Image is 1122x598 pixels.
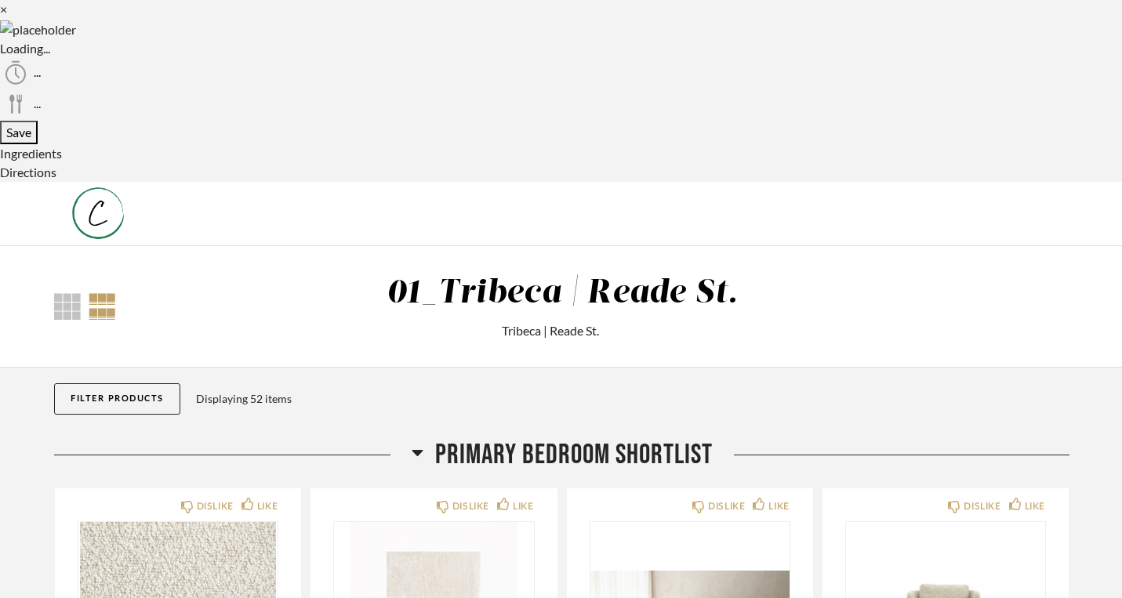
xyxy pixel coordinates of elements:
[1025,498,1045,514] div: LIKE
[197,498,234,514] div: DISLIKE
[257,498,278,514] div: LIKE
[54,182,142,245] img: 4ce30891-4e21-46e1-af32-3cb64ff94ae6.jpg
[227,321,874,340] div: Tribeca | Reade St.
[708,498,745,514] div: DISLIKE
[386,277,738,310] div: 01_Tribeca | Reade St.
[513,498,533,514] div: LIKE
[196,390,1062,408] div: Displaying 52 items
[54,383,180,415] button: Filter Products
[435,438,713,472] span: Primary Bedroom SHORTLIST
[964,498,1000,514] div: DISLIKE
[34,96,41,111] span: ...
[452,498,489,514] div: DISLIKE
[768,498,789,514] div: LIKE
[34,64,41,79] span: ...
